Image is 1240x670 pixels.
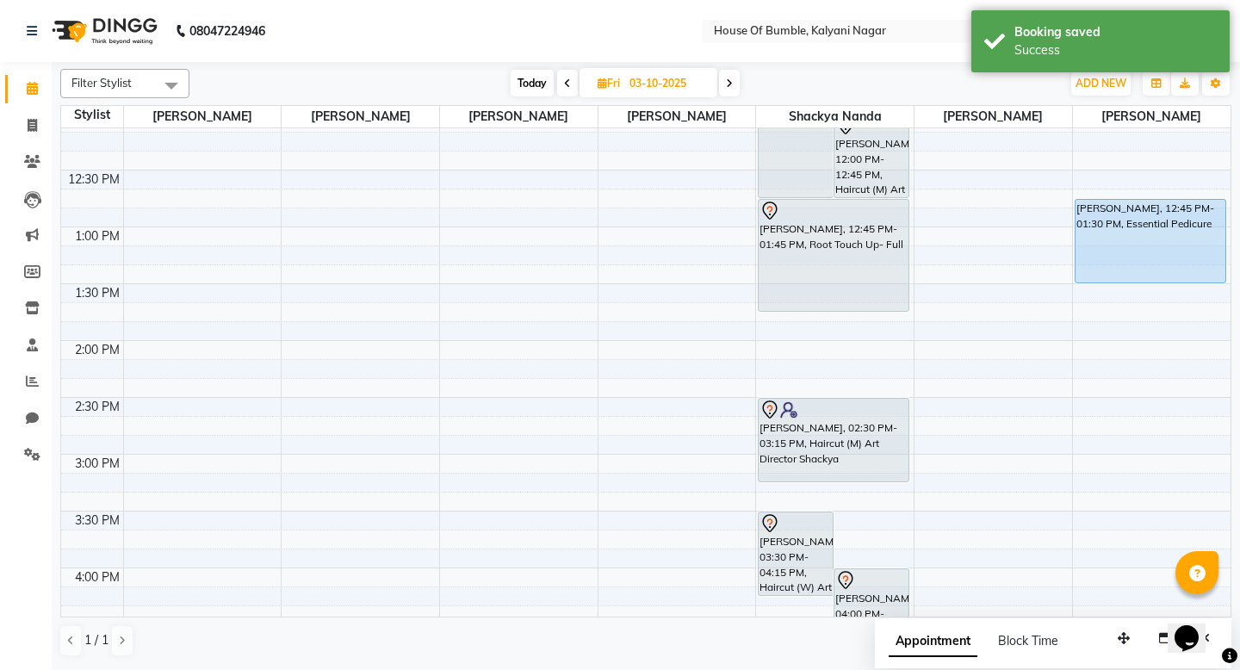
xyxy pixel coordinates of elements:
button: ADD NEW [1071,71,1131,96]
div: 12:30 PM [65,171,123,189]
iframe: chat widget [1168,601,1223,653]
span: Shackya Nanda [756,106,914,127]
img: logo [44,7,162,55]
b: 08047224946 [189,7,265,55]
span: [PERSON_NAME] [124,106,282,127]
div: [PERSON_NAME], 12:45 PM-01:30 PM, Essential Pedicure [1076,200,1226,282]
div: 2:00 PM [71,341,123,359]
div: Success [1014,41,1217,59]
div: 3:30 PM [71,512,123,530]
span: [PERSON_NAME] [914,106,1072,127]
span: [PERSON_NAME] [598,106,756,127]
span: ADD NEW [1076,77,1126,90]
div: Stylist [61,106,123,124]
div: [PERSON_NAME], 12:45 PM-01:45 PM, Root Touch Up- Full [759,200,908,311]
div: 2:30 PM [71,398,123,416]
span: [PERSON_NAME] [440,106,598,127]
span: [PERSON_NAME] [1073,106,1231,127]
div: 4:00 PM [71,568,123,586]
input: 2025-10-03 [624,71,710,96]
span: Fri [593,77,624,90]
span: Appointment [889,626,977,657]
span: [PERSON_NAME] [282,106,439,127]
div: [PERSON_NAME], 12:00 PM-12:45 PM, Haircut (M) Art Director [PERSON_NAME] [834,115,908,197]
span: 1 / 1 [84,631,108,649]
div: Booking saved [1014,23,1217,41]
span: Filter Stylist [71,76,132,90]
div: 1:00 PM [71,227,123,245]
div: 3:00 PM [71,455,123,473]
div: 1:30 PM [71,284,123,302]
span: Today [511,70,554,96]
div: [PERSON_NAME], 03:30 PM-04:15 PM, Haircut (W) Art Director [PERSON_NAME] [759,512,833,595]
div: [PERSON_NAME], 02:30 PM-03:15 PM, Haircut (M) Art Director Shackya [759,399,908,481]
span: Block Time [998,633,1058,648]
